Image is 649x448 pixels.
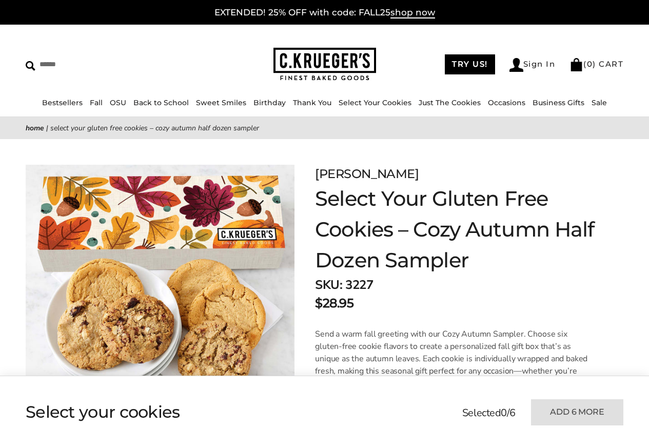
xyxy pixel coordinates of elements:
a: Occasions [488,98,525,107]
a: Just The Cookies [419,98,481,107]
p: $28.95 [315,294,353,313]
a: Select Your Cookies [339,98,411,107]
a: Bestsellers [42,98,83,107]
a: Sign In [509,58,556,72]
a: Sweet Smiles [196,98,246,107]
img: Search [26,61,35,71]
span: | [46,123,48,133]
a: TRY US! [445,54,495,74]
a: Back to School [133,98,189,107]
span: 0 [587,59,593,69]
strong: SKU: [315,277,342,293]
button: Add 6 more [531,399,623,425]
a: Thank You [293,98,331,107]
p: [PERSON_NAME] [315,165,623,183]
span: shop now [390,7,435,18]
a: OSU [110,98,126,107]
h1: Select Your Gluten Free Cookies – Cozy Autumn Half Dozen Sampler [315,183,623,276]
img: Select Your Gluten Free Cookies – Cozy Autumn Half Dozen Sampler [26,165,294,434]
input: Search [26,56,163,72]
img: Bag [569,58,583,71]
a: Fall [90,98,103,107]
a: EXTENDED! 25% OFF with code: FALL25shop now [214,7,435,18]
p: Send a warm fall greeting with our Cozy Autumn Sampler. Choose six gluten-free cookie flavors to ... [315,328,596,389]
a: Business Gifts [533,98,584,107]
nav: breadcrumbs [26,122,623,134]
a: Birthday [253,98,286,107]
span: 3227 [345,277,373,293]
a: Sale [592,98,607,107]
a: Home [26,123,44,133]
span: Select Your Gluten Free Cookies – Cozy Autumn Half Dozen Sampler [50,123,259,133]
span: 6 [509,406,516,420]
a: (0) CART [569,59,623,69]
span: 0 [501,406,507,420]
p: Selected / [462,405,516,421]
img: C.KRUEGER'S [273,48,376,81]
img: Account [509,58,523,72]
